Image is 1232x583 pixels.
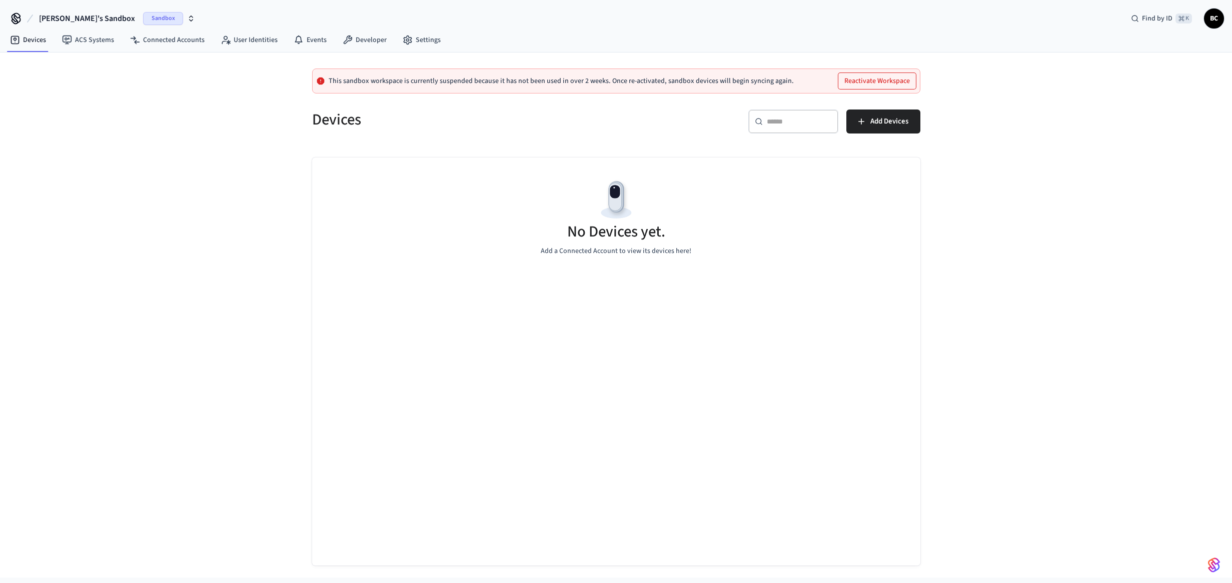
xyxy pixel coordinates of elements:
img: Devices Empty State [594,177,639,222]
span: Find by ID [1142,13,1172,23]
span: Sandbox [143,12,183,25]
a: Settings [395,31,449,49]
a: Connected Accounts [122,31,213,49]
img: SeamLogoGradient.69752ec5.svg [1208,557,1220,573]
a: Events [286,31,335,49]
span: Add Devices [870,115,908,128]
span: ⌘ K [1175,13,1192,23]
button: Reactivate Workspace [838,73,916,89]
h5: Devices [312,109,610,130]
span: [PERSON_NAME]'s Sandbox [39,12,135,24]
a: User Identities [213,31,286,49]
a: Developer [335,31,395,49]
button: BC [1204,8,1224,28]
div: Find by ID⌘ K [1123,9,1200,27]
p: Add a Connected Account to view its devices here! [541,246,691,256]
a: Devices [2,31,54,49]
h5: No Devices yet. [567,221,665,242]
button: Add Devices [846,109,920,133]
span: BC [1205,9,1223,27]
p: This sandbox workspace is currently suspended because it has not been used in over 2 weeks. Once ... [329,77,794,85]
a: ACS Systems [54,31,122,49]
